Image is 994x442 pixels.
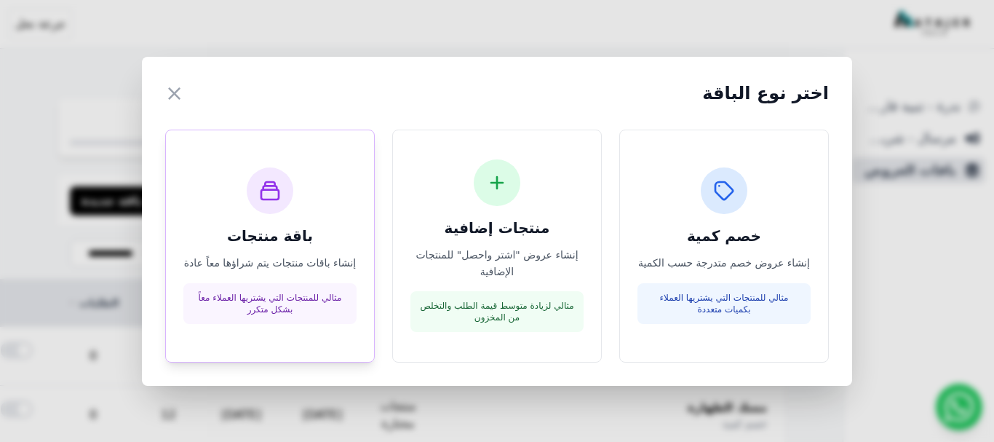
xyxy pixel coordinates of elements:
p: إنشاء باقات منتجات يتم شراؤها معاً عادة [183,255,357,272]
p: مثالي لزيادة متوسط قيمة الطلب والتخلص من المخزون [419,300,575,323]
h3: منتجات إضافية [410,218,584,238]
p: مثالي للمنتجات التي يشتريها العملاء بكميات متعددة [646,292,802,315]
h2: اختر نوع الباقة [702,82,829,105]
p: مثالي للمنتجات التي يشتريها العملاء معاً بشكل متكرر [192,292,348,315]
p: إنشاء عروض "اشتر واحصل" للمنتجات الإضافية [410,247,584,280]
button: × [165,80,183,106]
h3: باقة منتجات [183,226,357,246]
h3: خصم كمية [637,226,811,246]
p: إنشاء عروض خصم متدرجة حسب الكمية [637,255,811,272]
